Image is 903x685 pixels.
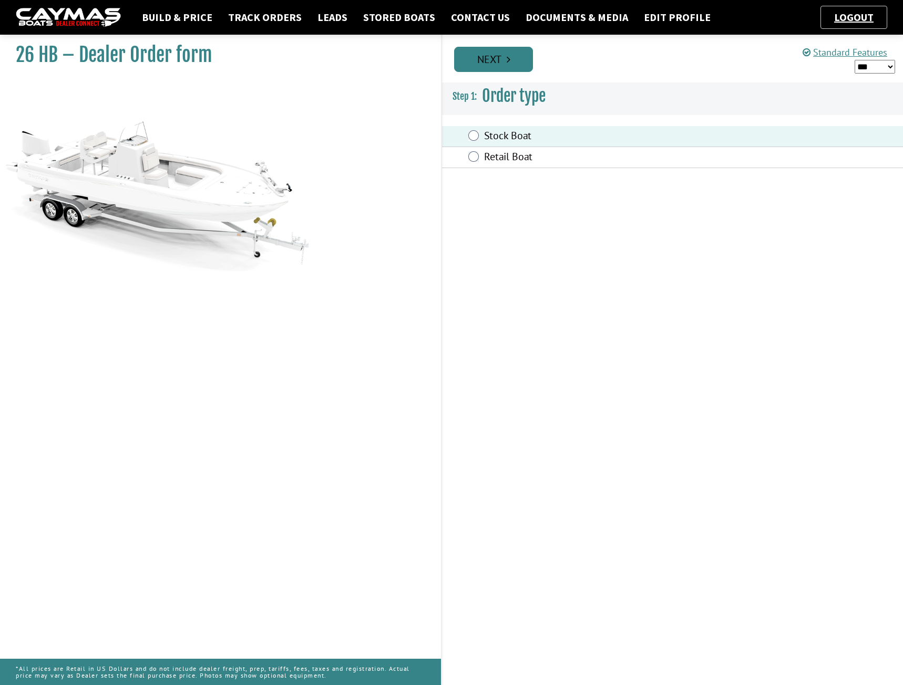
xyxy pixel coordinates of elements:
ul: Pagination [451,45,903,72]
a: Track Orders [223,11,307,24]
a: Next [454,47,533,72]
a: Logout [829,11,879,24]
a: Edit Profile [639,11,716,24]
a: Contact Us [446,11,515,24]
a: Leads [312,11,353,24]
h3: Order type [442,77,903,116]
h1: 26 HB – Dealer Order form [16,43,415,67]
a: Build & Price [137,11,218,24]
a: Stored Boats [358,11,440,24]
label: Stock Boat [484,129,735,144]
p: *All prices are Retail in US Dollars and do not include dealer freight, prep, tariffs, fees, taxe... [16,660,425,684]
label: Retail Boat [484,150,735,165]
a: Standard Features [803,46,887,58]
img: caymas-dealer-connect-2ed40d3bc7270c1d8d7ffb4b79bf05adc795679939227970def78ec6f6c03838.gif [16,8,121,27]
a: Documents & Media [520,11,633,24]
